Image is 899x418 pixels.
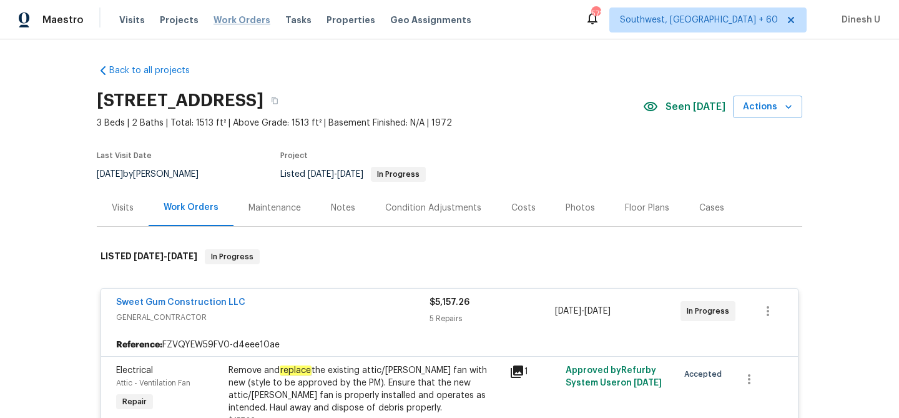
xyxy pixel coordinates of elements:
[116,366,153,375] span: Electrical
[101,249,197,264] h6: LISTED
[116,311,430,324] span: GENERAL_CONTRACTOR
[248,202,301,214] div: Maintenance
[280,152,308,159] span: Project
[116,379,190,387] span: Attic - Ventilation Fan
[116,298,245,307] a: Sweet Gum Construction LLC
[42,14,84,26] span: Maestro
[743,99,792,115] span: Actions
[134,252,197,261] span: -
[566,366,662,387] span: Approved by Refurby System User on
[511,202,536,214] div: Costs
[837,14,880,26] span: Dinesh U
[112,202,134,214] div: Visits
[280,170,426,179] span: Listed
[97,170,123,179] span: [DATE]
[687,305,734,317] span: In Progress
[119,14,145,26] span: Visits
[430,298,469,307] span: $5,157.26
[385,202,481,214] div: Condition Adjustments
[337,170,363,179] span: [DATE]
[372,171,425,178] span: In Progress
[285,16,312,24] span: Tasks
[97,237,802,277] div: LISTED [DATE]-[DATE]In Progress
[584,307,611,316] span: [DATE]
[625,202,669,214] div: Floor Plans
[164,201,219,214] div: Work Orders
[160,14,199,26] span: Projects
[620,14,778,26] span: Southwest, [GEOGRAPHIC_DATA] + 60
[214,14,270,26] span: Work Orders
[228,364,502,414] div: Remove and the existing attic/[PERSON_NAME] fan with new (style to be approved by the PM). Ensure...
[117,396,152,408] span: Repair
[97,117,643,129] span: 3 Beds | 2 Baths | Total: 1513 ft² | Above Grade: 1513 ft² | Basement Finished: N/A | 1972
[390,14,471,26] span: Geo Assignments
[167,252,197,261] span: [DATE]
[308,170,363,179] span: -
[591,7,600,20] div: 572
[308,170,334,179] span: [DATE]
[634,379,662,387] span: [DATE]
[555,305,611,317] span: -
[97,167,214,182] div: by [PERSON_NAME]
[699,202,724,214] div: Cases
[263,89,286,112] button: Copy Address
[97,94,263,107] h2: [STREET_ADDRESS]
[97,152,152,159] span: Last Visit Date
[684,368,727,381] span: Accepted
[509,364,558,379] div: 1
[327,14,375,26] span: Properties
[206,251,258,263] span: In Progress
[733,96,802,119] button: Actions
[555,307,581,316] span: [DATE]
[280,366,312,376] em: replace
[97,64,217,77] a: Back to all projects
[331,202,355,214] div: Notes
[666,101,725,113] span: Seen [DATE]
[430,312,555,325] div: 5 Repairs
[134,252,164,261] span: [DATE]
[116,339,162,351] b: Reference:
[101,334,798,356] div: FZVQYEW59FV0-d4eee10ae
[566,202,595,214] div: Photos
